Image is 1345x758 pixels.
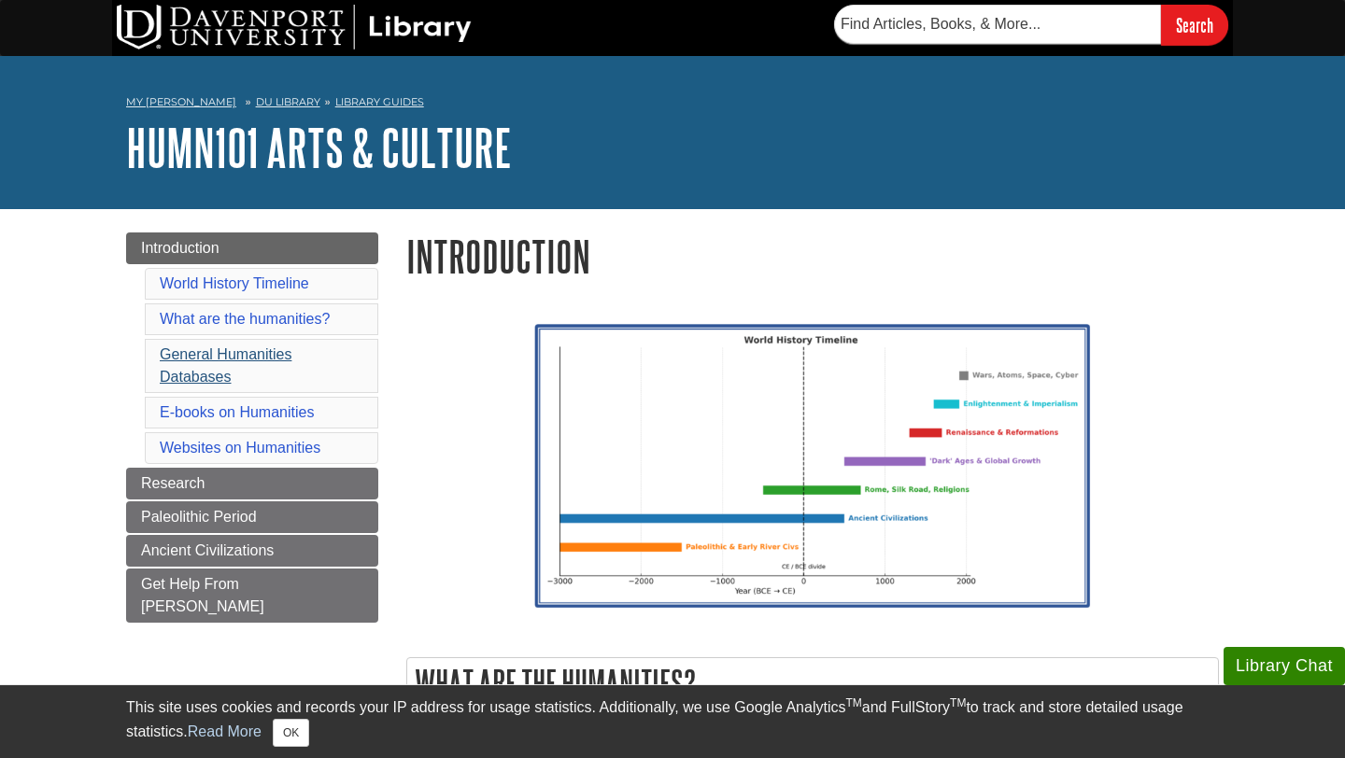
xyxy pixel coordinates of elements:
a: HUMN101 Arts & Culture [126,119,512,176]
sup: TM [950,696,966,709]
div: Guide Page Menu [126,232,378,623]
a: Websites on Humanities [160,440,320,456]
span: Ancient Civilizations [141,542,274,558]
div: This site uses cookies and records your IP address for usage statistics. Additionally, we use Goo... [126,696,1219,747]
a: Paleolithic Period [126,501,378,533]
span: Research [141,475,205,491]
a: What are the humanities? [160,311,330,327]
sup: TM [845,696,861,709]
span: Introduction [141,240,219,256]
input: Find Articles, Books, & More... [834,5,1161,44]
nav: breadcrumb [126,90,1219,119]
h1: Introduction [406,232,1219,280]
a: Read More [188,723,262,739]
span: Paleolithic Period [141,509,257,525]
a: Library Guides [335,95,424,108]
button: Close [273,719,309,747]
img: DU Library [117,5,472,49]
a: Ancient Civilizations [126,535,378,567]
a: My [PERSON_NAME] [126,94,236,110]
button: Library Chat [1224,647,1345,685]
input: Search [1161,5,1228,45]
a: E-books on Humanities [160,404,314,420]
a: Research [126,468,378,499]
form: Searches DU Library's articles, books, and more [834,5,1228,45]
a: DU Library [256,95,320,108]
a: Introduction [126,232,378,264]
a: General Humanities Databases [160,346,291,385]
a: World History Timeline [160,275,309,291]
span: Get Help From [PERSON_NAME] [141,576,264,614]
a: Get Help From [PERSON_NAME] [126,568,378,623]
h2: What are the humanities? [407,658,1218,708]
